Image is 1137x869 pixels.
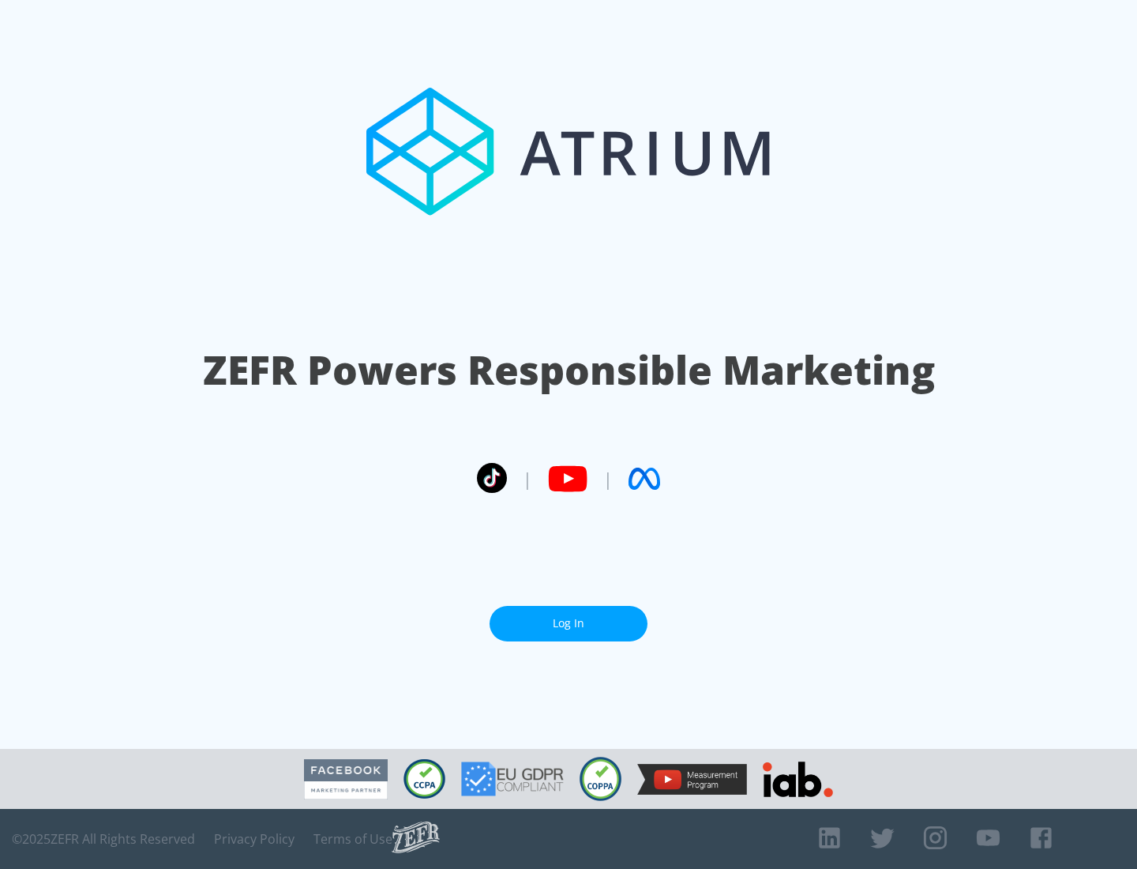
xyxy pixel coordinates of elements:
a: Terms of Use [313,831,392,847]
h1: ZEFR Powers Responsible Marketing [203,343,935,397]
a: Privacy Policy [214,831,295,847]
a: Log In [490,606,647,641]
span: | [523,467,532,491]
img: GDPR Compliant [461,762,564,796]
span: © 2025 ZEFR All Rights Reserved [12,831,195,847]
img: Facebook Marketing Partner [304,759,388,799]
img: CCPA Compliant [403,759,445,799]
img: YouTube Measurement Program [637,764,747,795]
img: IAB [763,762,833,797]
span: | [603,467,613,491]
img: COPPA Compliant [580,757,621,801]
